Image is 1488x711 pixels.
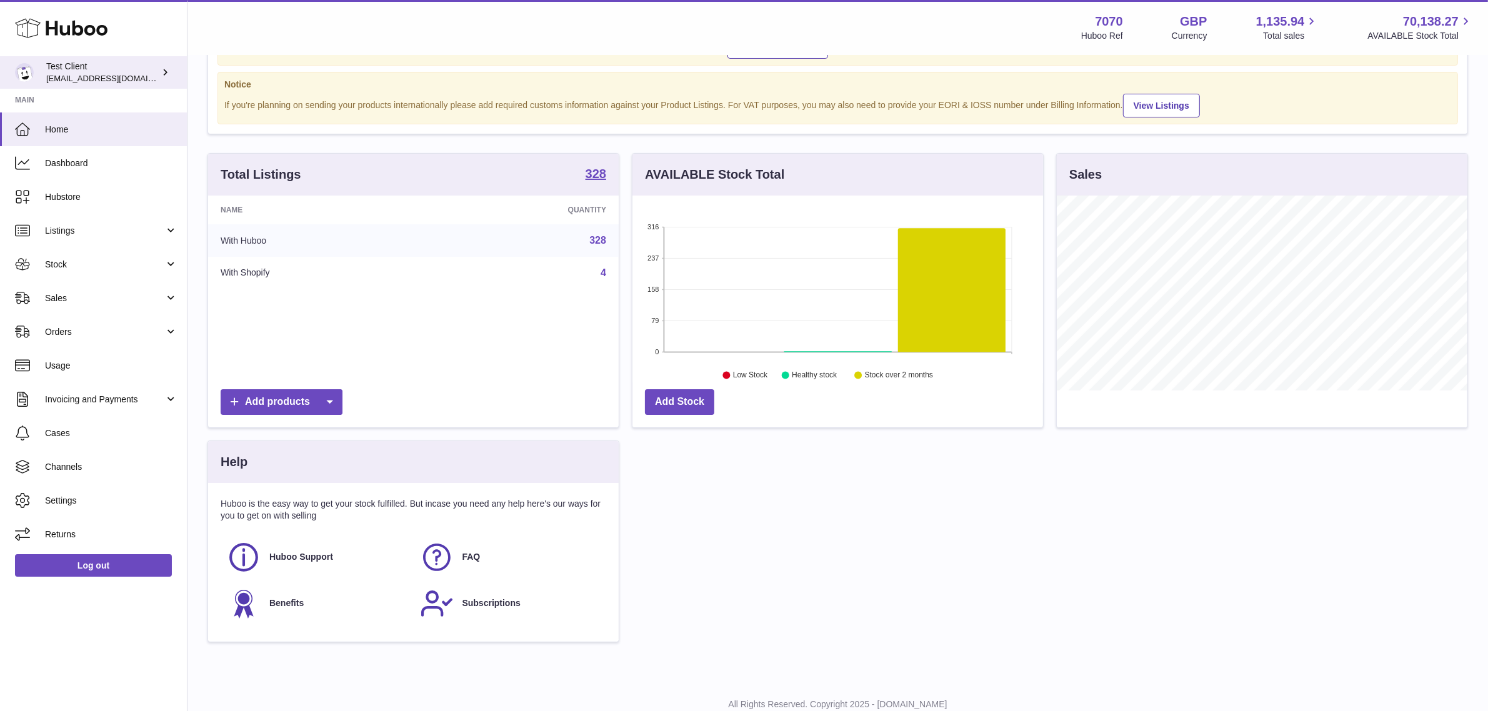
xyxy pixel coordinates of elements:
[269,597,304,609] span: Benefits
[45,124,177,136] span: Home
[208,196,429,224] th: Name
[45,461,177,473] span: Channels
[45,259,164,271] span: Stock
[45,360,177,372] span: Usage
[45,326,164,338] span: Orders
[221,454,247,470] h3: Help
[208,224,429,257] td: With Huboo
[15,63,34,82] img: internalAdmin-7070@internal.huboo.com
[45,495,177,507] span: Settings
[1123,94,1200,117] a: View Listings
[462,551,481,563] span: FAQ
[197,699,1478,710] p: All Rights Reserved. Copyright 2025 - [DOMAIN_NAME]
[586,167,606,182] a: 328
[221,166,301,183] h3: Total Listings
[227,587,407,620] a: Benefits
[601,267,606,278] a: 4
[46,61,159,84] div: Test Client
[1367,13,1473,42] a: 70,138.27 AVAILABLE Stock Total
[1367,30,1473,42] span: AVAILABLE Stock Total
[462,597,521,609] span: Subscriptions
[1069,166,1102,183] h3: Sales
[429,196,619,224] th: Quantity
[45,191,177,203] span: Hubstore
[1095,13,1123,30] strong: 7070
[269,551,333,563] span: Huboo Support
[647,223,659,231] text: 316
[733,371,768,380] text: Low Stock
[655,348,659,355] text: 0
[221,498,606,522] p: Huboo is the easy way to get your stock fulfilled. But incase you need any help here's our ways f...
[224,79,1451,91] strong: Notice
[645,389,714,415] a: Add Stock
[1081,30,1123,42] div: Huboo Ref
[645,166,784,183] h3: AVAILABLE Stock Total
[1180,13,1207,30] strong: GBP
[224,92,1451,117] div: If you're planning on sending your products internationally please add required customs informati...
[865,371,933,380] text: Stock over 2 months
[1263,30,1319,42] span: Total sales
[45,157,177,169] span: Dashboard
[1256,13,1305,30] span: 1,135.94
[586,167,606,180] strong: 328
[227,540,407,574] a: Huboo Support
[45,529,177,540] span: Returns
[45,394,164,405] span: Invoicing and Payments
[647,286,659,293] text: 158
[45,292,164,304] span: Sales
[46,73,184,83] span: [EMAIL_ADDRESS][DOMAIN_NAME]
[1403,13,1459,30] span: 70,138.27
[647,254,659,262] text: 237
[45,427,177,439] span: Cases
[221,389,342,415] a: Add products
[1256,13,1319,42] a: 1,135.94 Total sales
[1172,30,1207,42] div: Currency
[420,587,601,620] a: Subscriptions
[651,317,659,324] text: 79
[45,225,164,237] span: Listings
[792,371,837,380] text: Healthy stock
[15,554,172,577] a: Log out
[589,235,606,246] a: 328
[420,540,601,574] a: FAQ
[208,257,429,289] td: With Shopify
